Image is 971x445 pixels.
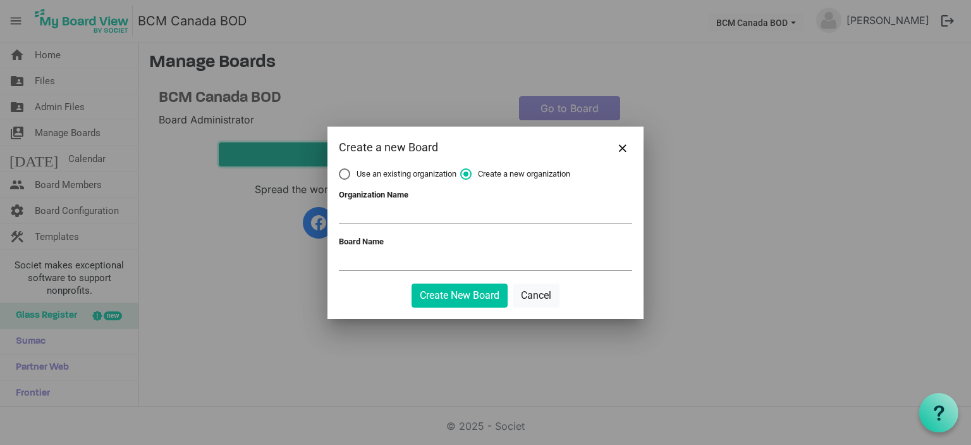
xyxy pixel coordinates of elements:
label: Organization Name [339,190,408,199]
label: Board Name [339,237,384,246]
span: Use an existing organization [339,168,456,180]
button: Cancel [513,284,559,308]
span: Create a new organization [460,168,570,180]
button: Create New Board [412,284,508,308]
button: Close [613,138,632,157]
div: Create a new Board [339,138,573,157]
